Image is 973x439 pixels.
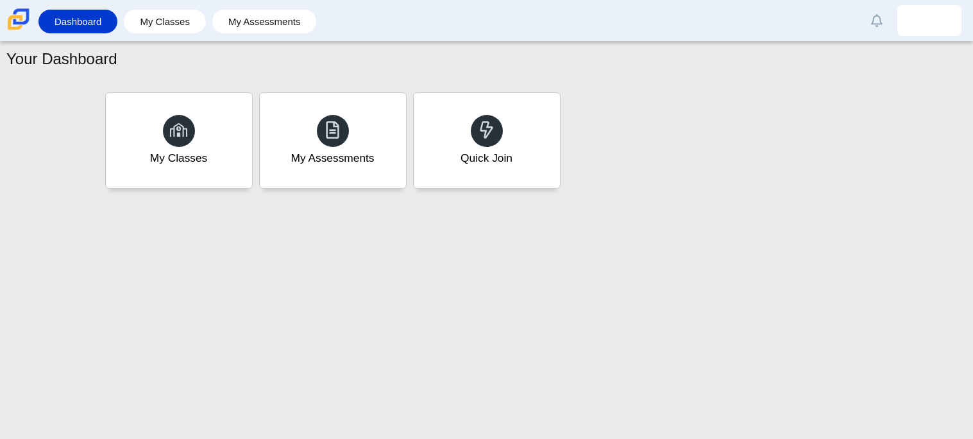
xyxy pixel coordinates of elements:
a: My Assessments [259,92,407,189]
h1: Your Dashboard [6,48,117,70]
div: Quick Join [461,150,512,166]
a: My Classes [130,10,199,33]
img: jose.valdivia.MIXhHl [919,10,940,31]
a: My Classes [105,92,253,189]
a: Quick Join [413,92,561,189]
a: My Assessments [219,10,310,33]
a: Dashboard [45,10,111,33]
img: Carmen School of Science & Technology [5,6,32,33]
a: Carmen School of Science & Technology [5,24,32,35]
div: My Classes [150,150,208,166]
a: Alerts [863,6,891,35]
a: jose.valdivia.MIXhHl [897,5,961,36]
div: My Assessments [291,150,375,166]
